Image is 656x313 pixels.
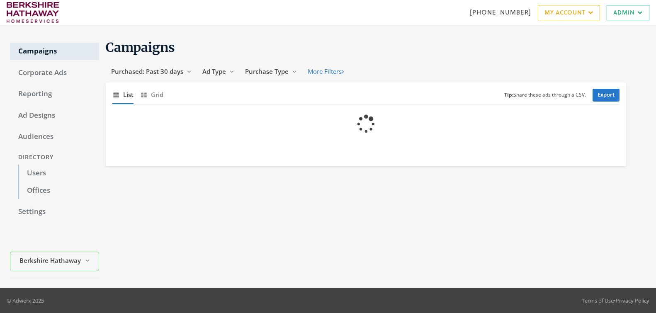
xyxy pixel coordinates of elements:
[10,128,99,146] a: Audiences
[240,64,302,79] button: Purchase Type
[470,8,531,17] a: [PHONE_NUMBER]
[10,85,99,103] a: Reporting
[7,2,59,23] img: Adwerx
[111,67,183,75] span: Purchased: Past 30 days
[504,91,586,99] small: Share these ads through a CSV.
[112,86,134,104] button: List
[10,150,99,165] div: Directory
[202,67,226,75] span: Ad Type
[18,165,99,182] a: Users
[106,64,197,79] button: Purchased: Past 30 days
[538,5,600,20] a: My Account
[582,296,649,305] div: •
[140,86,163,104] button: Grid
[616,297,649,304] a: Privacy Policy
[10,64,99,82] a: Corporate Ads
[10,252,99,271] button: Berkshire Hathaway HomeServices
[10,43,99,60] a: Campaigns
[10,107,99,124] a: Ad Designs
[7,296,44,305] p: © Adwerx 2025
[504,91,513,98] b: Tip:
[302,64,349,79] button: More Filters
[245,67,289,75] span: Purchase Type
[607,5,649,20] a: Admin
[19,256,82,265] span: Berkshire Hathaway HomeServices
[582,297,614,304] a: Terms of Use
[18,182,99,199] a: Offices
[197,64,240,79] button: Ad Type
[10,203,99,221] a: Settings
[123,90,134,99] span: List
[151,90,163,99] span: Grid
[106,39,175,55] span: Campaigns
[593,89,620,102] a: Export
